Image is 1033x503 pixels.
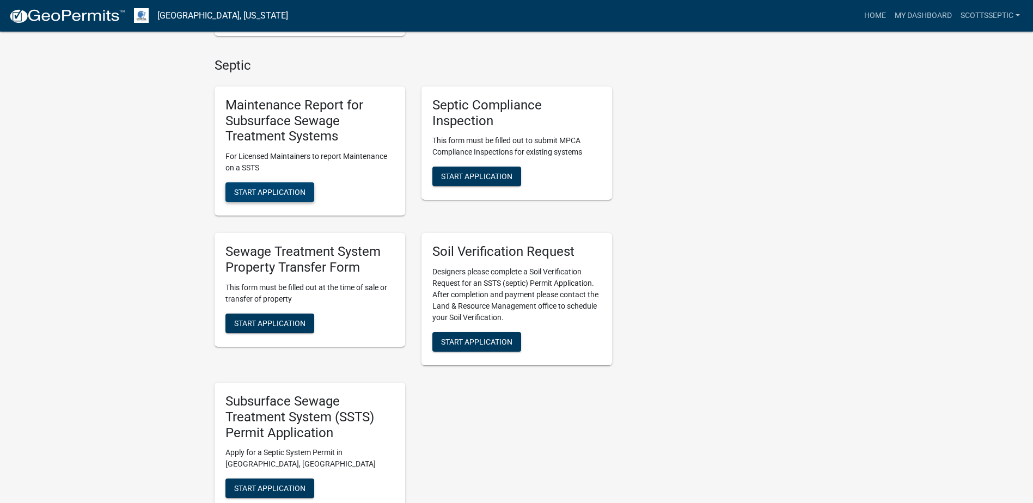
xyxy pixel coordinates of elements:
[432,167,521,186] button: Start Application
[225,151,394,174] p: For Licensed Maintainers to report Maintenance on a SSTS
[225,244,394,275] h5: Sewage Treatment System Property Transfer Form
[157,7,288,25] a: [GEOGRAPHIC_DATA], [US_STATE]
[225,282,394,305] p: This form must be filled out at the time of sale or transfer of property
[234,318,305,327] span: Start Application
[215,58,612,73] h4: Septic
[956,5,1024,26] a: scottsseptic
[441,338,512,346] span: Start Application
[225,447,394,470] p: Apply for a Septic System Permit in [GEOGRAPHIC_DATA], [GEOGRAPHIC_DATA]
[234,188,305,197] span: Start Application
[225,479,314,498] button: Start Application
[234,484,305,493] span: Start Application
[432,97,601,129] h5: Septic Compliance Inspection
[225,394,394,440] h5: Subsurface Sewage Treatment System (SSTS) Permit Application
[432,332,521,352] button: Start Application
[225,314,314,333] button: Start Application
[432,266,601,323] p: Designers please complete a Soil Verification Request for an SSTS (septic) Permit Application. Af...
[890,5,956,26] a: My Dashboard
[225,97,394,144] h5: Maintenance Report for Subsurface Sewage Treatment Systems
[134,8,149,23] img: Otter Tail County, Minnesota
[225,182,314,202] button: Start Application
[432,135,601,158] p: This form must be filled out to submit MPCA Compliance Inspections for existing systems
[441,172,512,181] span: Start Application
[432,244,601,260] h5: Soil Verification Request
[860,5,890,26] a: Home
